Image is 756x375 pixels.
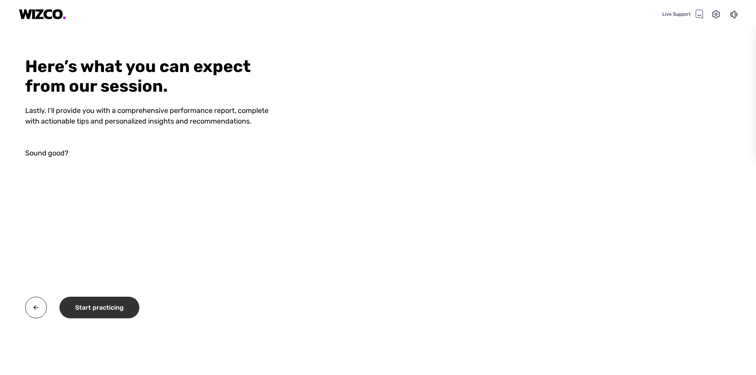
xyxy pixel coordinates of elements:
[25,297,47,318] img: twa0v+wMBzw8O7hXOoXfZwY4Rs7V4QQI7OXhSEnh6TzU1B8CMcie5QIvElVkpoMP8DJr7EI0p8Ns6ryRf5n4wFbqwEIwXmb+H...
[25,57,277,96] div: Here’s what you can expect from our session.
[25,105,277,159] div: Lastly, I’ll provide you with a comprehensive performance report, complete with actionable tips a...
[662,9,703,19] div: Live Support
[19,9,66,20] img: logo
[59,297,139,318] div: Start practicing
